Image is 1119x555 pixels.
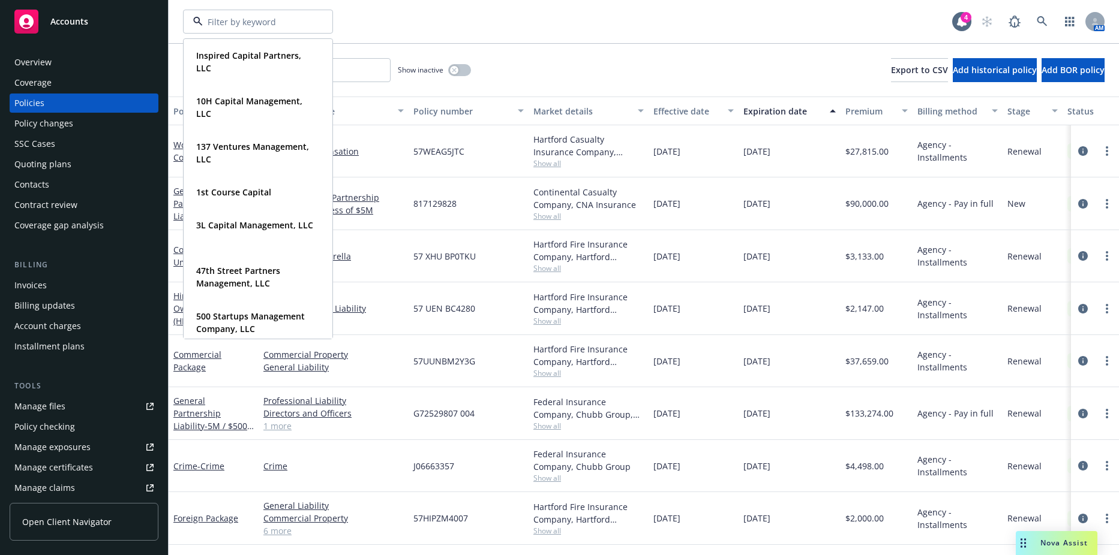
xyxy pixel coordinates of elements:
[1100,354,1114,368] a: more
[533,421,644,431] span: Show all
[1007,512,1042,524] span: Renewal
[1030,10,1054,34] a: Search
[14,114,73,133] div: Policy changes
[10,438,158,457] a: Manage exposures
[263,524,404,537] a: 6 more
[975,10,999,34] a: Start snowing
[14,73,52,92] div: Coverage
[917,506,998,531] span: Agency - Installments
[917,453,998,478] span: Agency - Installments
[653,250,680,263] span: [DATE]
[739,96,841,125] button: Expiration date
[413,105,511,117] div: Policy number
[533,133,644,158] div: Hartford Casualty Insurance Company, Hartford Insurance Group
[263,420,404,432] a: 1 more
[1042,58,1105,82] button: Add BOR policy
[413,512,468,524] span: 57HIPZM4007
[1016,531,1031,555] div: Drag to move
[14,337,85,356] div: Installment plans
[533,291,644,316] div: Hartford Fire Insurance Company, Hartford Insurance Group
[1100,301,1114,316] a: more
[10,73,158,92] a: Coverage
[173,420,254,444] span: - 5M / $500K Ded
[653,355,680,367] span: [DATE]
[891,64,948,76] span: Export to CSV
[10,53,158,72] a: Overview
[845,460,884,472] span: $4,498.00
[14,397,65,416] div: Manage files
[263,361,404,373] a: General Liability
[743,512,770,524] span: [DATE]
[953,58,1037,82] button: Add historical policy
[533,211,644,221] span: Show all
[10,134,158,153] a: SSC Cases
[398,65,443,75] span: Show inactive
[10,175,158,194] a: Contacts
[173,460,224,472] a: Crime
[917,348,998,373] span: Agency - Installments
[14,458,93,477] div: Manage certificates
[1076,249,1090,263] a: circleInformation
[891,58,948,82] button: Export to CSV
[917,407,994,420] span: Agency - Pay in full
[173,185,221,222] a: General Partnership Liability
[743,250,770,263] span: [DATE]
[14,134,55,153] div: SSC Cases
[841,96,913,125] button: Premium
[196,95,302,119] strong: 10H Capital Management, LLC
[533,448,644,473] div: Federal Insurance Company, Chubb Group
[743,302,770,315] span: [DATE]
[1016,531,1097,555] button: Nova Assist
[10,93,158,113] a: Policies
[653,145,680,158] span: [DATE]
[845,512,884,524] span: $2,000.00
[533,105,631,117] div: Market details
[917,197,994,210] span: Agency - Pay in full
[14,93,44,113] div: Policies
[10,296,158,315] a: Billing updates
[953,64,1037,76] span: Add historical policy
[413,407,475,420] span: G72529807 004
[10,397,158,416] a: Manage files
[173,290,236,327] a: Hired and Non-Owned Auto (HNOA)
[10,478,158,497] a: Manage claims
[409,96,529,125] button: Policy number
[743,355,770,367] span: [DATE]
[413,355,475,367] span: 57UUNBM2Y3G
[263,348,404,361] a: Commercial Property
[1100,459,1114,473] a: more
[533,238,644,263] div: Hartford Fire Insurance Company, Hartford Insurance Group
[10,380,158,392] div: Tools
[1007,460,1042,472] span: Renewal
[263,191,404,216] a: Excess - General Partnership Liability $5M excess of $5M
[1076,459,1090,473] a: circleInformation
[173,105,241,117] div: Policy details
[1100,249,1114,263] a: more
[10,276,158,295] a: Invoices
[533,316,644,326] span: Show all
[22,515,112,528] span: Open Client Navigator
[263,460,404,472] a: Crime
[1100,511,1114,526] a: more
[529,96,649,125] button: Market details
[653,105,721,117] div: Effective date
[14,438,91,457] div: Manage exposures
[1007,105,1045,117] div: Stage
[1007,250,1042,263] span: Renewal
[845,302,884,315] span: $2,147.00
[1076,197,1090,211] a: circleInformation
[649,96,739,125] button: Effective date
[169,96,259,125] button: Policy details
[10,216,158,235] a: Coverage gap analysis
[10,195,158,215] a: Contract review
[14,216,104,235] div: Coverage gap analysis
[10,337,158,356] a: Installment plans
[413,302,475,315] span: 57 UEN BC4280
[196,50,301,74] strong: Inspired Capital Partners, LLC
[917,243,998,269] span: Agency - Installments
[413,250,476,263] span: 57 XHU BP0TKU
[653,407,680,420] span: [DATE]
[1100,197,1114,211] a: more
[263,250,404,263] a: Commercial Umbrella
